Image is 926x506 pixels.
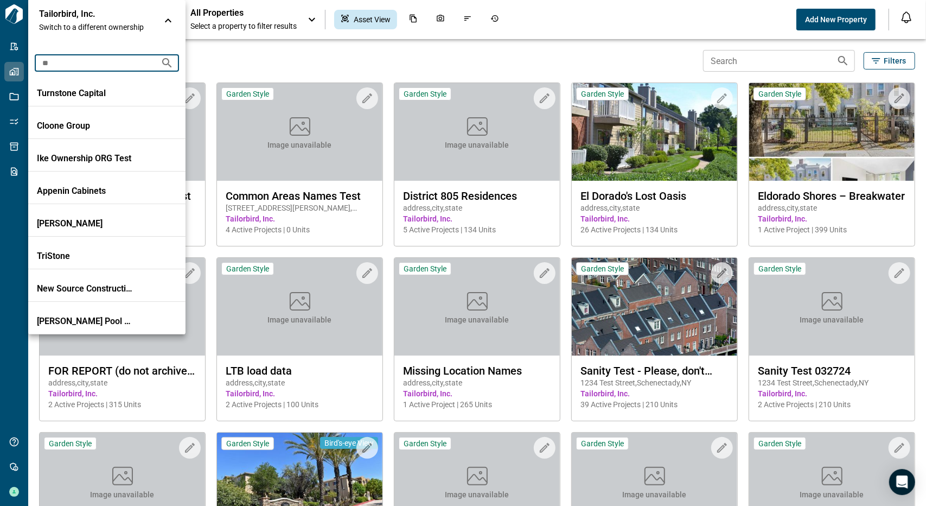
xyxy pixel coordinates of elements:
button: Search organizations [156,52,178,74]
p: Appenin Cabinets [37,186,135,197]
p: Turnstone Capital [37,88,135,99]
span: Switch to a different ownership [39,22,153,33]
div: Open Intercom Messenger [889,469,915,495]
p: Ike Ownership ORG Test [37,153,135,164]
p: Cloone Group [37,121,135,131]
p: New Source Construction [37,283,135,294]
p: [PERSON_NAME] Pool & Spa [37,316,135,327]
p: [PERSON_NAME] [37,218,135,229]
p: Tailorbird, Inc. [39,9,137,20]
p: TriStone [37,251,135,262]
